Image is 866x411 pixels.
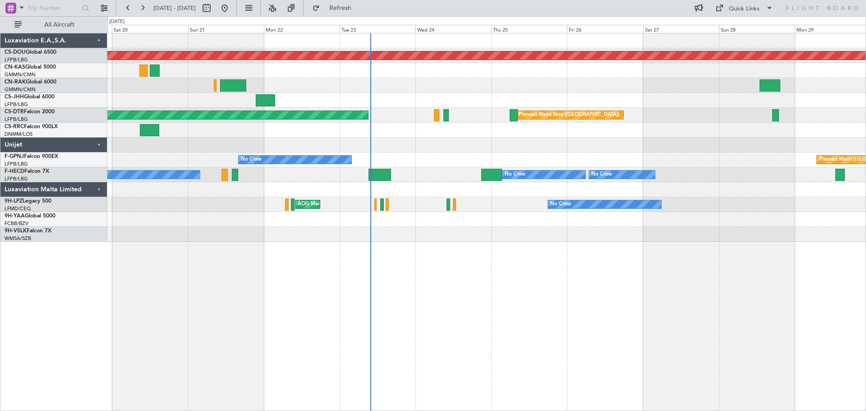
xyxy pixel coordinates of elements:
[5,169,49,174] a: F-HECDFalcon 7X
[5,124,24,129] span: CS-RRC
[241,153,262,166] div: No Crew
[5,79,26,85] span: CN-RAK
[519,108,619,122] div: Planned Maint Nice ([GEOGRAPHIC_DATA])
[5,56,28,63] a: LFPB/LBG
[109,18,124,26] div: [DATE]
[5,65,25,70] span: CN-KAS
[5,228,51,234] a: 9H-VSLKFalcon 7X
[5,199,51,204] a: 9H-LPZLegacy 500
[567,25,643,33] div: Fri 26
[729,5,760,14] div: Quick Links
[5,50,26,55] span: CS-DOU
[415,25,491,33] div: Wed 24
[5,213,55,219] a: 9H-YAAGlobal 5000
[719,25,795,33] div: Sun 28
[5,101,28,108] a: LFPB/LBG
[550,198,571,211] div: No Crew
[505,168,525,181] div: No Crew
[5,154,24,159] span: F-GPNJ
[5,86,36,93] a: GMMN/CMN
[23,22,95,28] span: All Aircraft
[5,50,56,55] a: CS-DOUGlobal 6500
[153,4,196,12] span: [DATE] - [DATE]
[5,79,56,85] a: CN-RAKGlobal 6000
[5,116,28,123] a: LFPB/LBG
[308,1,362,15] button: Refresh
[5,228,27,234] span: 9H-VSLK
[591,168,612,181] div: No Crew
[5,94,24,100] span: CS-JHH
[5,213,25,219] span: 9H-YAA
[5,131,32,138] a: DNMM/LOS
[5,124,58,129] a: CS-RRCFalcon 900LX
[711,1,778,15] button: Quick Links
[322,5,359,11] span: Refresh
[491,25,567,33] div: Thu 25
[5,169,24,174] span: F-HECD
[112,25,188,33] div: Sat 20
[340,25,415,33] div: Tue 23
[264,25,340,33] div: Mon 22
[5,199,23,204] span: 9H-LPZ
[298,198,370,211] div: AOG Maint Cannes (Mandelieu)
[5,161,28,167] a: LFPB/LBG
[5,235,31,242] a: WMSA/SZB
[643,25,719,33] div: Sat 27
[5,71,36,78] a: GMMN/CMN
[5,65,56,70] a: CN-KASGlobal 5000
[188,25,264,33] div: Sun 21
[28,1,79,15] input: Trip Number
[5,154,58,159] a: F-GPNJFalcon 900EX
[5,94,55,100] a: CS-JHHGlobal 6000
[5,220,28,227] a: FCBB/BZV
[5,175,28,182] a: LFPB/LBG
[5,109,24,115] span: CS-DTR
[10,18,98,32] button: All Aircraft
[5,205,31,212] a: LFMD/CEQ
[5,109,55,115] a: CS-DTRFalcon 2000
